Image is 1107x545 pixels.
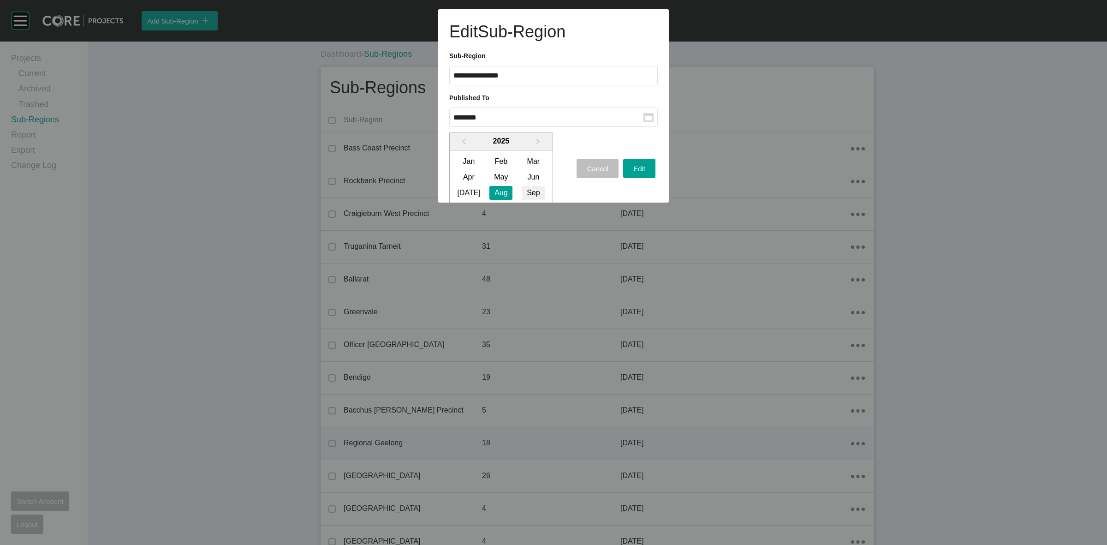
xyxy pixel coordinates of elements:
div: Choose May 2025 [489,170,512,184]
div: Choose February 2025 [489,155,512,168]
label: Sub-Region [449,52,486,60]
div: 2025 [450,132,553,150]
div: month 2025-08 [452,154,549,216]
span: Edit [633,165,645,173]
button: Cancel [577,159,619,178]
div: Choose December 2025 [522,202,545,216]
h1: Edit Sub-Region [449,20,658,43]
button: Previous Year [456,135,470,150]
div: Choose June 2025 [522,170,545,184]
div: Choose April 2025 [457,170,480,184]
div: Choose January 2025 [457,155,480,168]
div: Choose March 2025 [522,155,545,168]
button: Next Year [531,135,546,150]
label: Published To [449,94,489,102]
div: Choose November 2025 [489,202,512,216]
div: Choose October 2025 [457,202,480,216]
div: Choose July 2025 [457,186,480,200]
div: Choose August 2025 [489,186,512,200]
button: Edit [623,159,655,178]
div: Choose September 2025 [522,186,545,200]
span: Cancel [587,165,608,173]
